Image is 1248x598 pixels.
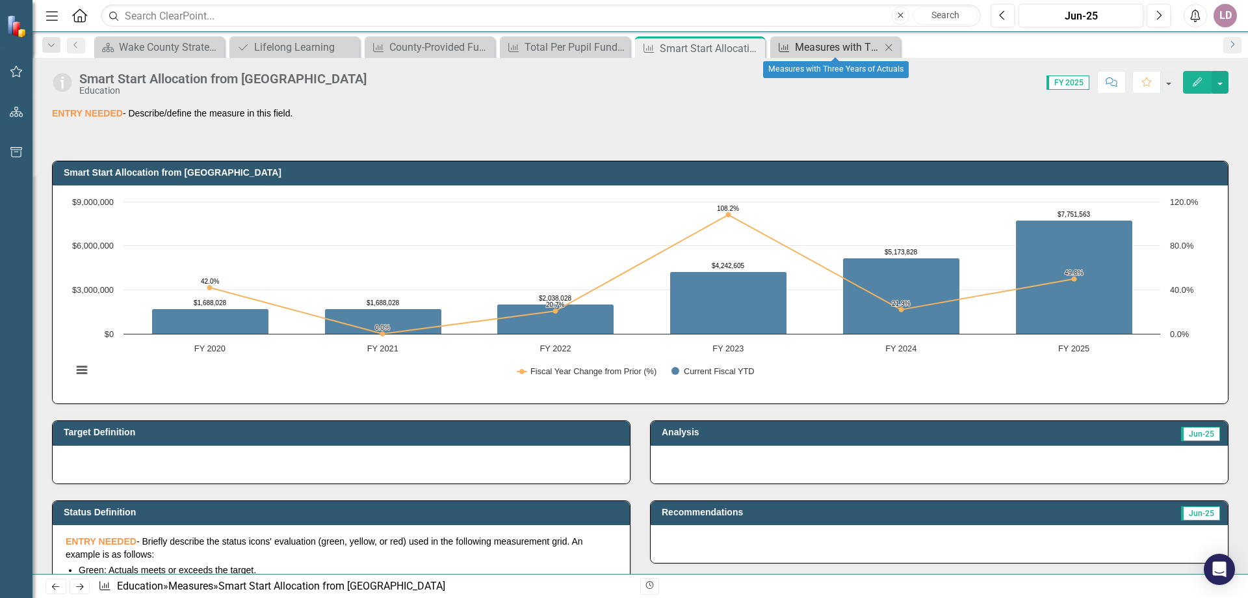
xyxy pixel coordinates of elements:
[52,108,123,118] span: ENTRY NEEDED
[1214,4,1237,27] button: LD
[73,361,91,379] button: View chart menu, Chart
[885,249,917,256] text: $5,173,828
[726,212,731,217] path: FY 2023, 108.17206633. Fiscal Year Change from Prior (%).
[1170,241,1193,251] text: 80.0%
[66,195,1205,390] svg: Interactive chart
[101,5,981,27] input: Search ClearPoint...
[52,72,73,93] img: Information Only
[1170,197,1198,207] text: 120.0%
[671,366,755,376] button: Show Current Fiscal YTD
[773,39,881,55] a: Measures with Three Years of Actuals
[368,39,491,55] a: County-Provided Funding to the Wake County Public School System (WCPSS)
[64,508,623,517] h3: Status Definition
[553,308,558,314] path: FY 2022, 20.73425322. Fiscal Year Change from Prior (%).
[72,197,114,207] text: $9,000,000
[1065,269,1083,277] text: 49.8%
[1046,75,1089,90] span: FY 2025
[885,344,916,353] text: FY 2024
[503,39,627,55] a: Total Per Pupil Funding
[546,301,564,308] text: 20.7%
[66,536,136,547] span: ENTRY NEEDED
[119,39,221,55] div: Wake County Strategic Plan
[201,278,219,285] text: 42.0%
[194,344,226,353] text: FY 2020
[913,7,978,25] button: Search
[218,580,445,592] div: Smart Start Allocation from [GEOGRAPHIC_DATA]
[1181,427,1220,441] span: Jun-25
[64,428,623,437] h3: Target Definition
[64,168,1221,178] h3: Smart Start Allocation from [GEOGRAPHIC_DATA]
[97,39,221,55] a: Wake County Strategic Plan
[497,305,614,334] path: FY 2022, 2,038,028. Current Fiscal YTD.
[1058,344,1089,353] text: FY 2025
[98,579,630,594] div: » »
[662,428,931,437] h3: Analysis
[717,205,739,212] text: 108.2%
[117,580,163,592] a: Education
[1019,4,1143,27] button: Jun-25
[79,564,617,577] li: Green: Actuals meets or exceeds the target.
[52,107,1228,120] p: - Describe/define the measure in this field.
[1072,277,1077,282] path: FY 2025, 49.82258784. Fiscal Year Change from Prior (%).
[539,295,571,302] text: $2,038,028
[1170,329,1189,339] text: 0.0%
[540,344,571,353] text: FY 2022
[72,285,114,295] text: $3,000,000
[660,40,762,57] div: Smart Start Allocation from [GEOGRAPHIC_DATA]
[892,300,910,307] text: 21.9%
[152,221,1133,334] g: Current Fiscal YTD, series 2 of 2. Bar series with 6 bars. Y axis, values.
[1204,554,1235,585] div: Open Intercom Messenger
[66,195,1215,390] div: Chart. Highcharts interactive chart.
[1170,285,1193,295] text: 40.0%
[380,331,385,336] path: FY 2021, 0. Fiscal Year Change from Prior (%).
[1016,221,1133,334] path: FY 2025, 7,751,563. Current Fiscal YTD.
[325,309,442,334] path: FY 2021, 1,688,028. Current Fiscal YTD.
[1023,8,1139,24] div: Jun-25
[843,258,960,334] path: FY 2024, 5,173,828. Current Fiscal YTD.
[670,272,787,334] path: FY 2023, 4,242,605. Current Fiscal YTD.
[168,580,213,592] a: Measures
[712,344,744,353] text: FY 2023
[233,39,356,55] a: Lifelong Learning
[66,536,583,560] span: - Briefly describe the status icons' evaluation (green, yellow, or red) used in the following mea...
[367,299,399,306] text: $1,688,028
[389,39,491,55] div: County-Provided Funding to the Wake County Public School System (WCPSS)
[1058,211,1090,218] text: $7,751,563
[367,344,398,353] text: FY 2021
[375,324,390,331] text: 0.0%
[517,366,657,376] button: Show Fiscal Year Change from Prior (%)
[662,508,1036,517] h3: Recommendations
[79,72,367,86] div: Smart Start Allocation from [GEOGRAPHIC_DATA]
[525,39,627,55] div: Total Per Pupil Funding
[6,14,31,38] img: ClearPoint Strategy
[72,241,114,251] text: $6,000,000
[254,39,356,55] div: Lifelong Learning
[152,309,269,334] path: FY 2020, 1,688,028. Current Fiscal YTD.
[712,262,744,269] text: $4,242,605
[763,61,909,78] div: Measures with Three Years of Actuals
[931,10,959,20] span: Search
[79,86,367,96] div: Education
[105,329,114,339] text: $0
[795,39,881,55] div: Measures with Three Years of Actuals
[1181,506,1220,521] span: Jun-25
[207,285,213,290] path: FY 2020, 42.01912852. Fiscal Year Change from Prior (%).
[899,307,904,312] path: FY 2024, 21.94932123. Fiscal Year Change from Prior (%).
[194,299,226,306] text: $1,688,028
